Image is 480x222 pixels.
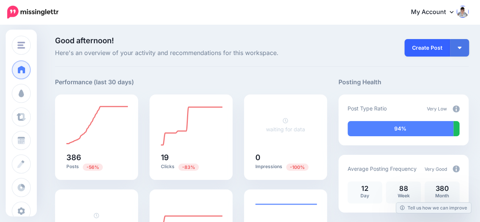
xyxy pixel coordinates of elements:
a: waiting for data [266,117,305,132]
a: Tell us how we can improve [396,203,471,213]
p: Post Type Ratio [348,104,387,113]
p: 88 [390,185,417,192]
img: arrow-down-white.png [458,47,461,49]
span: Good afternoon! [55,36,114,45]
p: Average Posting Frequency [348,164,417,173]
h5: 19 [161,154,221,161]
img: info-circle-grey.png [453,165,460,172]
h5: Performance (last 30 days) [55,77,134,87]
span: Previous period: 5.35K [286,164,308,171]
p: 380 [428,185,456,192]
p: 12 [351,185,379,192]
a: My Account [403,3,469,22]
p: Impressions [255,163,316,170]
a: Create Post [404,39,450,57]
img: Missinglettr [7,6,58,19]
img: menu.png [17,42,25,49]
div: 6% of your posts in the last 30 days were manually created (i.e. were not from Drip Campaigns or ... [453,121,460,136]
span: Very Low [427,106,447,112]
span: Here's an overview of your activity and recommendations for this workspace. [55,48,327,58]
span: Month [435,193,449,198]
h5: 386 [66,154,127,161]
span: Day [360,193,369,198]
p: Clicks [161,163,221,170]
span: Very Good [425,166,447,172]
span: Previous period: 878 [83,164,103,171]
h5: Posting Health [338,77,469,87]
h5: 0 [255,154,316,161]
span: Previous period: 111 [178,164,199,171]
div: 94% of your posts in the last 30 days have been from Drip Campaigns [348,121,453,136]
span: Week [397,193,409,198]
p: Posts [66,163,127,170]
img: info-circle-grey.png [453,105,460,112]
